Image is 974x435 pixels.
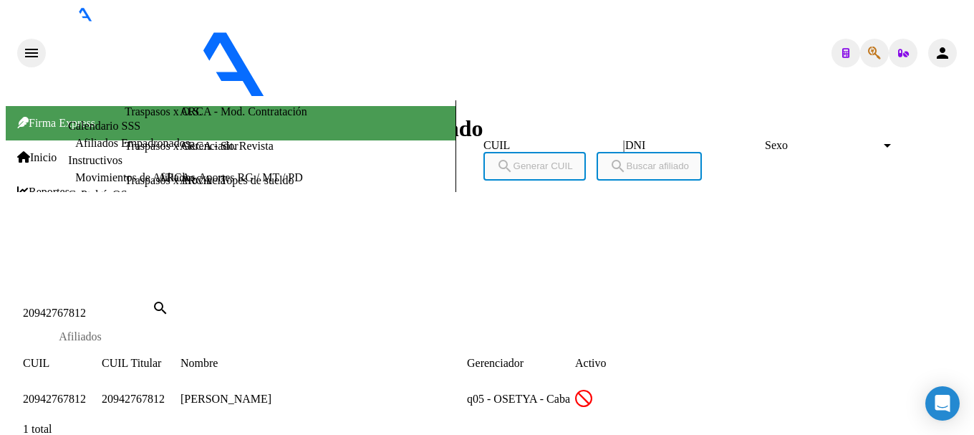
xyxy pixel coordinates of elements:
span: Generar CUIL [496,161,573,171]
span: - [PERSON_NAME] [385,87,486,100]
a: Movimientos de Afiliados [75,171,195,183]
span: Sexo [765,139,881,152]
a: Calendario SSS [68,120,140,132]
mat-icon: menu [23,44,40,62]
a: ARCA - Mod. Contratación [180,105,307,118]
span: Activo [575,357,607,369]
div: [PERSON_NAME] [180,390,467,408]
div: Open Intercom Messenger [925,386,960,421]
span: Nombre [180,357,218,369]
mat-icon: person [934,44,951,62]
img: Logo SAAS [46,21,385,97]
a: ARCA - Sit. Revista [180,140,274,153]
span: q05 - OSETYA - Caba [467,393,570,405]
span: Buscar afiliado [609,161,689,171]
span: CUIL Titular [102,357,161,369]
div: | [483,139,905,171]
span: Firma Express [17,117,95,129]
span: 20942767812 [23,393,86,405]
div: Afiliados [59,330,102,343]
span: Inicio [17,151,57,164]
span: Gerenciador [467,357,524,369]
span: CUIL [23,357,49,369]
a: ARCA - Topes de sueldo [180,174,294,187]
datatable-header-cell: Nombre [180,354,467,373]
span: 20942767812 [102,393,165,405]
datatable-header-cell: Gerenciador [467,354,575,373]
datatable-header-cell: CUIL [23,354,102,373]
a: Traspasos x O.S. [125,105,202,118]
a: Afiliados Empadronados [75,137,190,149]
span: Reportes [17,186,69,199]
mat-icon: search [609,158,627,175]
datatable-header-cell: CUIL Titular [102,354,180,373]
mat-icon: search [152,300,169,317]
mat-icon: search [496,158,513,175]
datatable-header-cell: Activo [575,354,669,373]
